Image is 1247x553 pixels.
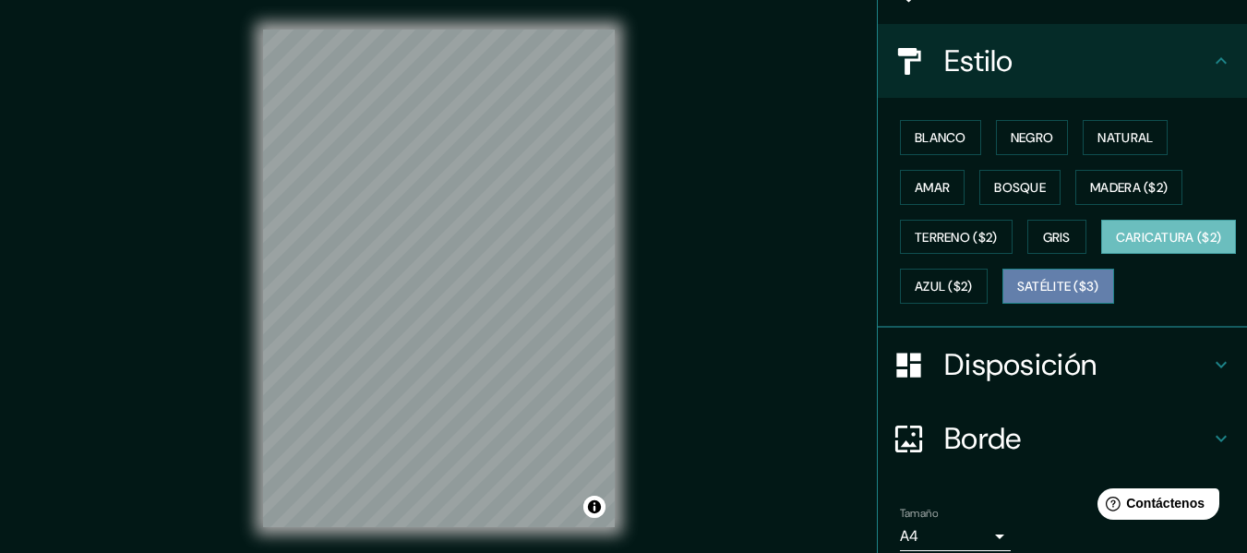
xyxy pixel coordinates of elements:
[263,30,615,527] canvas: Mapa
[915,229,998,246] font: Terreno ($2)
[1002,269,1114,304] button: Satélite ($3)
[900,269,988,304] button: Azul ($2)
[944,419,1022,458] font: Borde
[900,170,965,205] button: Amar
[944,345,1097,384] font: Disposición
[583,496,606,518] button: Activar o desactivar atribución
[915,279,973,295] font: Azul ($2)
[1116,229,1222,246] font: Caricatura ($2)
[1017,279,1099,295] font: Satélite ($3)
[900,506,938,521] font: Tamaño
[900,526,918,546] font: A4
[1097,129,1153,146] font: Natural
[944,42,1013,80] font: Estilo
[994,179,1046,196] font: Bosque
[900,522,1011,551] div: A4
[900,120,981,155] button: Blanco
[1083,481,1227,533] iframe: Lanzador de widgets de ayuda
[1043,229,1071,246] font: Gris
[1101,220,1237,255] button: Caricatura ($2)
[878,328,1247,402] div: Disposición
[1027,220,1086,255] button: Gris
[915,129,966,146] font: Blanco
[1075,170,1182,205] button: Madera ($2)
[900,220,1013,255] button: Terreno ($2)
[1083,120,1168,155] button: Natural
[979,170,1061,205] button: Bosque
[1011,129,1054,146] font: Negro
[996,120,1069,155] button: Negro
[1090,179,1168,196] font: Madera ($2)
[878,24,1247,98] div: Estilo
[878,402,1247,475] div: Borde
[915,179,950,196] font: Amar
